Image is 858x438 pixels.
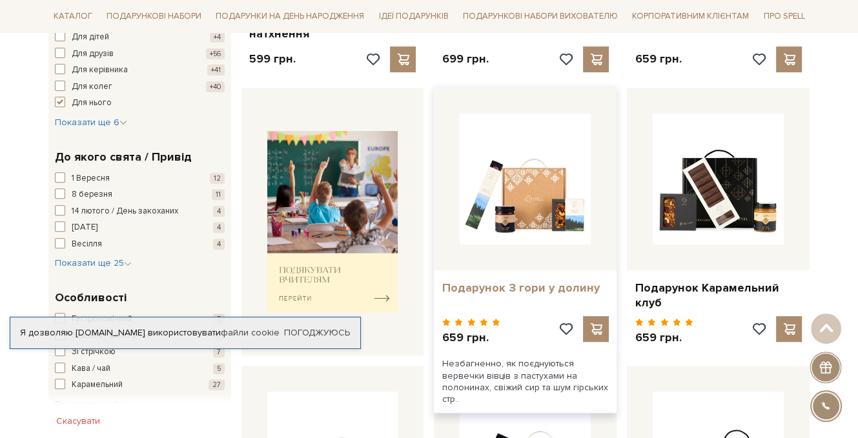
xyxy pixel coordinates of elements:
[55,48,225,61] button: Для друзів +56
[55,289,127,306] span: Особливості
[55,399,127,410] span: Показати ще 2
[627,5,754,27] a: Корпоративним клієнтам
[206,81,225,92] span: +40
[55,188,225,201] button: 8 березня 11
[55,148,192,166] span: До якого свята / Привід
[72,31,109,44] span: Для дітей
[213,346,225,357] span: 7
[72,97,112,110] span: Для нього
[55,81,225,94] button: Для колег +40
[213,222,225,233] span: 4
[458,5,623,27] a: Подарункові набори вихователю
[434,350,617,413] div: Незбагненно, як поєднуються вервечки вівців з пастухами на полонинах, свіжий сир та шум гірських ...
[72,172,110,185] span: 1 Вересня
[55,346,225,359] button: Зі стрічкою 7
[213,314,225,324] span: 5
[635,330,693,345] p: 659 грн.
[55,238,225,251] button: Весілля 4
[442,281,609,295] a: Подарунок З гори у долину
[72,346,116,359] span: Зі стрічкою
[55,257,132,268] span: Показати ще 25
[55,97,225,110] button: Для нього
[72,81,112,94] span: Для колег
[55,205,225,218] button: 14 лютого / День закоханих 4
[210,173,225,184] span: 12
[72,221,97,234] span: [DATE]
[55,221,225,234] button: [DATE] 4
[213,363,225,374] span: 5
[213,239,225,250] span: 4
[55,116,127,129] button: Показати ще 6
[442,330,500,345] p: 659 грн.
[55,117,127,128] span: Показати ще 6
[55,257,132,270] button: Показати ще 25
[284,327,350,339] a: Погоджуюсь
[101,6,207,26] a: Подарункові набори
[206,48,225,59] span: +56
[249,52,296,66] p: 599 грн.
[48,411,108,432] button: Скасувати
[72,188,112,201] span: 8 березня
[635,281,802,311] a: Подарунок Карамельний клуб
[72,205,178,218] span: 14 лютого / День закоханих
[72,379,123,392] span: Карамельний
[55,31,225,44] button: Для дітей +4
[207,65,225,75] span: +41
[55,379,225,392] button: Карамельний 27
[373,6,453,26] a: Ідеї подарунків
[55,363,225,375] button: Кава / чай 5
[72,238,102,251] span: Весілля
[55,398,127,411] button: Показати ще 2
[55,172,225,185] button: 1 Вересня 12
[72,48,114,61] span: Для друзів
[758,6,810,26] a: Про Spell
[72,64,128,77] span: Для керівника
[213,206,225,217] span: 4
[635,52,681,66] p: 659 грн.
[210,6,369,26] a: Подарунки на День народження
[72,363,110,375] span: Кава / чай
[55,64,225,77] button: Для керівника +41
[210,32,225,43] span: +4
[55,313,225,326] button: Гастрономічний 5
[72,313,132,326] span: Гастрономічний
[212,189,225,200] span: 11
[10,327,360,339] div: Я дозволяю [DOMAIN_NAME] використовувати
[209,379,225,390] span: 27
[442,52,488,66] p: 699 грн.
[48,6,97,26] a: Каталог
[267,131,398,312] img: banner
[221,327,280,338] a: файли cookie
